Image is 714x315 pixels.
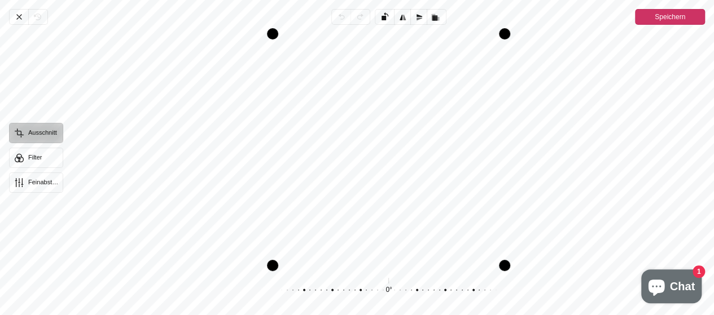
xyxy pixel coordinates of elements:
[9,123,63,143] button: Ausschnitt
[273,28,505,39] div: Drag top
[267,34,278,265] div: Drag left
[273,260,505,271] div: Drag bottom
[72,25,714,315] div: Ausschnitt
[9,172,63,193] button: Feinabstimmung
[655,10,685,24] span: Speichern
[499,34,510,265] div: Drag right
[635,9,705,25] button: Speichern
[9,148,63,168] button: Filter
[638,269,705,306] inbox-online-store-chat: Onlineshop-Chat von Shopify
